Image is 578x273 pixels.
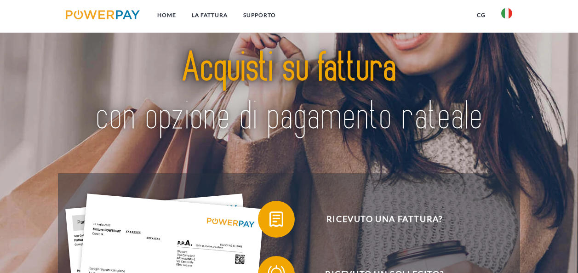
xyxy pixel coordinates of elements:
[265,208,288,231] img: qb_bill.svg
[272,201,497,238] span: Ricevuto una fattura?
[149,7,184,23] a: Home
[66,10,140,19] img: logo-powerpay.svg
[258,201,497,238] button: Ricevuto una fattura?
[184,7,235,23] a: LA FATTURA
[501,8,512,19] img: it
[87,27,490,159] img: title-powerpay_it.svg
[235,7,284,23] a: Supporto
[469,7,493,23] a: CG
